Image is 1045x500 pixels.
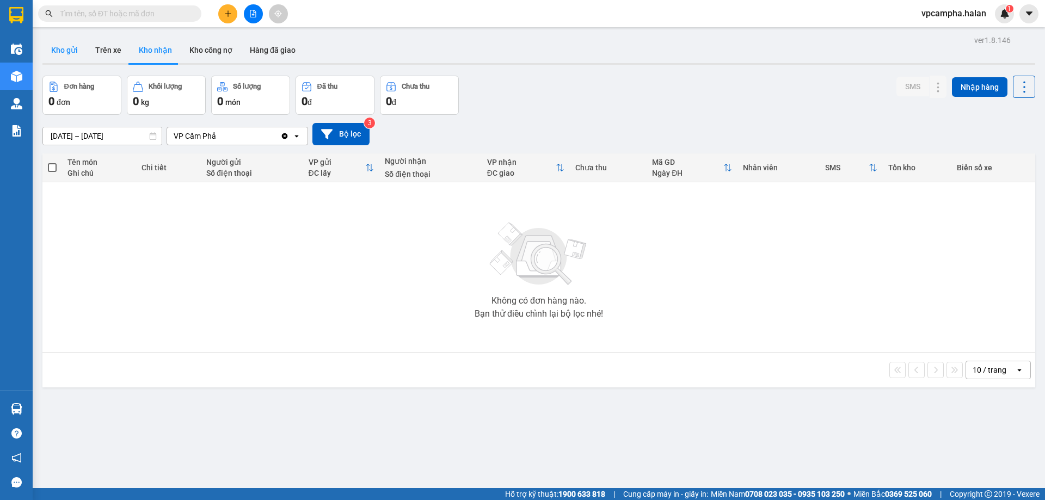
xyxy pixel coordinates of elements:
button: Chưa thu0đ [380,76,459,115]
div: Chi tiết [142,163,195,172]
span: question-circle [11,428,22,439]
div: Đã thu [317,83,337,90]
span: đ [392,98,396,107]
span: kg [141,98,149,107]
div: Không có đơn hàng nào. [491,297,586,305]
div: Tồn kho [888,163,946,172]
button: caret-down [1019,4,1038,23]
input: Select a date range. [43,127,162,145]
div: Chưa thu [575,163,641,172]
div: Tên món [67,158,130,166]
div: Bạn thử điều chỉnh lại bộ lọc nhé! [475,310,603,318]
div: Người gửi [206,158,297,166]
img: warehouse-icon [11,403,22,415]
span: notification [11,453,22,463]
strong: 0369 525 060 [885,490,932,498]
div: ver 1.8.146 [974,34,1011,46]
button: file-add [244,4,263,23]
button: plus [218,4,237,23]
span: Cung cấp máy in - giấy in: [623,488,708,500]
span: plus [224,10,232,17]
div: VP gửi [309,158,366,166]
span: caret-down [1024,9,1034,18]
div: Số điện thoại [385,170,476,178]
th: Toggle SortBy [482,153,570,182]
div: Đơn hàng [64,83,94,90]
div: 10 / trang [973,365,1006,375]
svg: Clear value [280,132,289,140]
img: svg+xml;base64,PHN2ZyBjbGFzcz0ibGlzdC1wbHVnX19zdmciIHhtbG5zPSJodHRwOi8vd3d3LnczLm9yZy8yMDAwL3N2Zy... [484,216,593,292]
span: Miền Nam [711,488,845,500]
th: Toggle SortBy [820,153,883,182]
span: | [613,488,615,500]
span: 0 [302,95,308,108]
input: Selected VP Cẩm Phả. [217,131,218,141]
div: Người nhận [385,157,476,165]
button: Nhập hàng [952,77,1007,97]
span: Hỗ trợ kỹ thuật: [505,488,605,500]
span: Miền Bắc [853,488,932,500]
div: Biển số xe [957,163,1030,172]
div: Ngày ĐH [652,169,723,177]
img: icon-new-feature [1000,9,1010,18]
button: Đã thu0đ [296,76,374,115]
svg: open [292,132,301,140]
div: Số điện thoại [206,169,297,177]
sup: 1 [1006,5,1013,13]
svg: open [1015,366,1024,374]
div: ĐC lấy [309,169,366,177]
button: Đơn hàng0đơn [42,76,121,115]
div: Nhân viên [743,163,815,172]
img: warehouse-icon [11,44,22,55]
span: file-add [249,10,257,17]
div: ĐC giao [487,169,556,177]
span: ⚪️ [847,492,851,496]
span: đ [308,98,312,107]
img: solution-icon [11,125,22,137]
img: warehouse-icon [11,71,22,82]
div: Chưa thu [402,83,429,90]
div: Mã GD [652,158,723,166]
button: aim [269,4,288,23]
div: VP Cẩm Phả [174,131,216,141]
span: 0 [217,95,223,108]
button: Trên xe [87,37,130,63]
span: search [45,10,53,17]
strong: 1900 633 818 [558,490,605,498]
button: Số lượng0món [211,76,290,115]
th: Toggle SortBy [303,153,380,182]
button: SMS [896,77,929,96]
div: SMS [825,163,869,172]
button: Hàng đã giao [241,37,304,63]
span: đơn [57,98,70,107]
span: copyright [985,490,992,498]
strong: 0708 023 035 - 0935 103 250 [745,490,845,498]
sup: 3 [364,118,375,128]
span: món [225,98,241,107]
th: Toggle SortBy [647,153,737,182]
div: Khối lượng [149,83,182,90]
button: Kho công nợ [181,37,241,63]
div: VP nhận [487,158,556,166]
button: Kho gửi [42,37,87,63]
img: warehouse-icon [11,98,22,109]
button: Bộ lọc [312,123,370,145]
span: vpcampha.halan [913,7,995,20]
span: 0 [386,95,392,108]
button: Khối lượng0kg [127,76,206,115]
img: logo-vxr [9,7,23,23]
span: 1 [1007,5,1011,13]
span: message [11,477,22,487]
div: Ghi chú [67,169,130,177]
button: Kho nhận [130,37,181,63]
span: 0 [133,95,139,108]
span: 0 [48,95,54,108]
div: Số lượng [233,83,261,90]
span: aim [274,10,282,17]
span: | [940,488,942,500]
input: Tìm tên, số ĐT hoặc mã đơn [60,8,188,20]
